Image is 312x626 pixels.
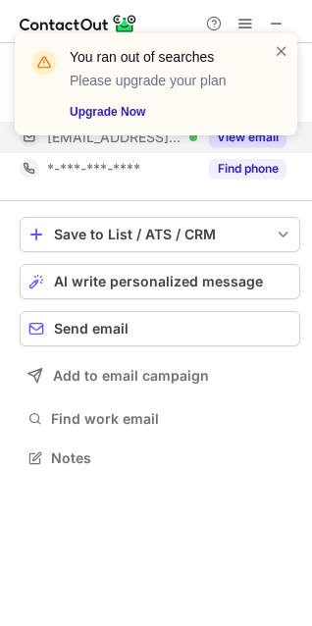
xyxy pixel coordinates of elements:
[54,227,266,242] div: Save to List / ATS / CRM
[70,102,250,122] a: Upgrade Now
[20,264,300,299] button: AI write personalized message
[51,410,292,428] span: Find work email
[20,444,300,472] button: Notes
[70,47,250,67] header: You ran out of searches
[20,405,300,433] button: Find work email
[54,274,263,289] span: AI write personalized message
[20,12,137,35] img: ContactOut v5.3.10
[20,217,300,252] button: save-profile-one-click
[53,368,209,384] span: Add to email campaign
[54,321,129,337] span: Send email
[70,71,250,90] p: Please upgrade your plan
[28,47,60,78] img: warning
[20,311,300,346] button: Send email
[51,449,292,467] span: Notes
[20,358,300,393] button: Add to email campaign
